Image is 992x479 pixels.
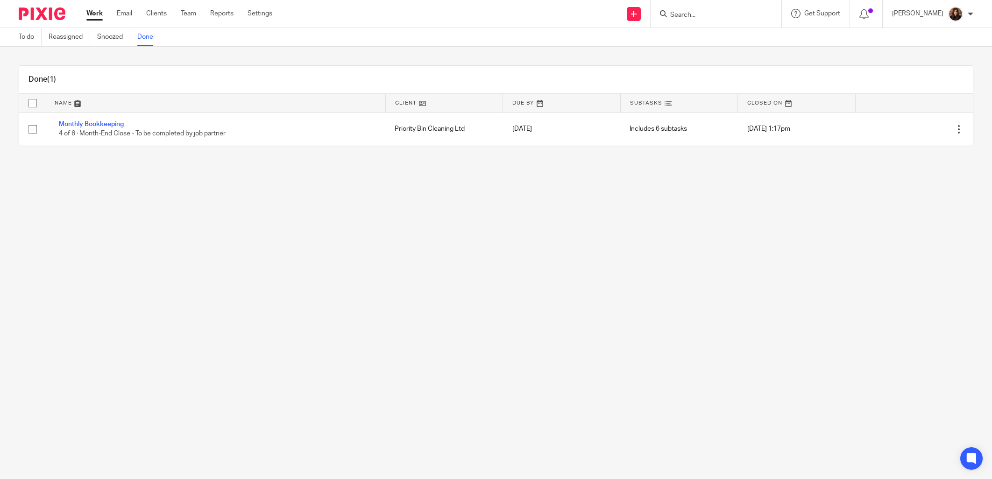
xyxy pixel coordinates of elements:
td: [DATE] 1:17pm [738,113,856,146]
input: Search [669,11,753,20]
a: Reports [210,9,234,18]
span: Subtasks [630,100,662,106]
p: [PERSON_NAME] [892,9,943,18]
img: Pixie [19,7,65,20]
a: Team [181,9,196,18]
a: Snoozed [97,28,130,46]
a: Clients [146,9,167,18]
td: Priority Bin Cleaning Ltd [385,113,503,146]
a: Done [137,28,160,46]
a: Reassigned [49,28,90,46]
a: Work [86,9,103,18]
h1: Done [28,75,56,85]
a: Email [117,9,132,18]
span: Get Support [804,10,840,17]
td: [DATE] [503,113,621,146]
a: To do [19,28,42,46]
a: Settings [248,9,272,18]
span: 4 of 6 · Month-End Close - To be completed by job partner [59,131,226,137]
span: (1) [47,76,56,83]
img: Headshot.jpg [948,7,963,21]
a: Monthly Bookkeeping [59,121,124,127]
span: Includes 6 subtasks [630,126,687,132]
